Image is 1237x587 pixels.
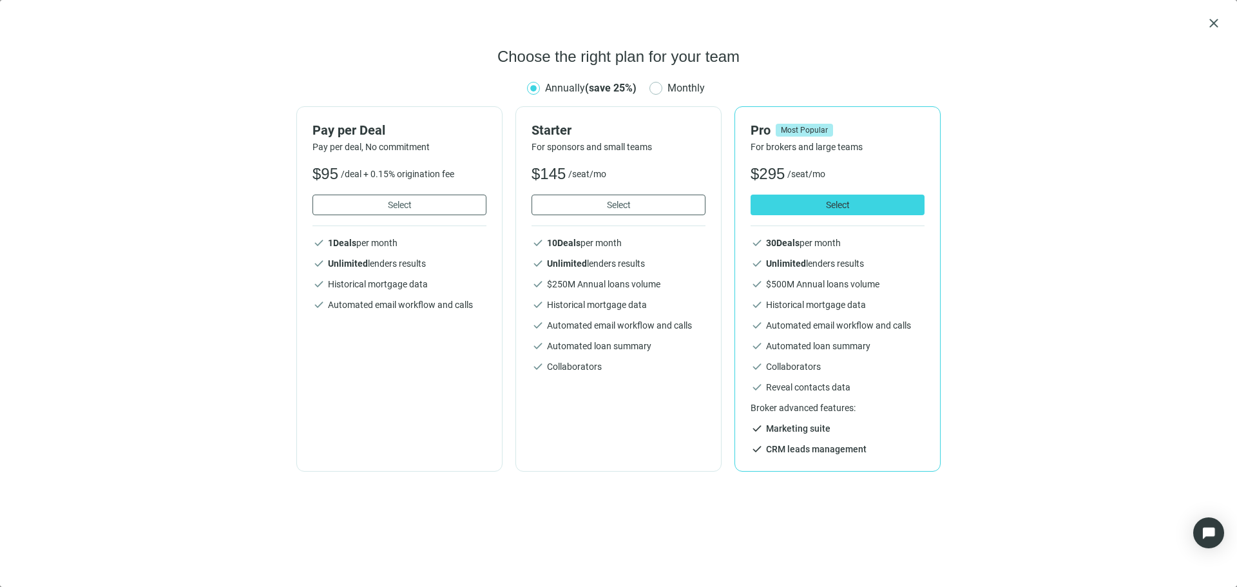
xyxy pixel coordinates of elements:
[766,258,806,269] b: Unlimited
[568,168,606,180] span: /seat/mo
[826,200,850,210] span: Select
[312,164,338,184] span: $ 95
[388,200,412,210] span: Select
[751,298,763,311] span: check
[532,164,566,184] span: $ 145
[532,195,705,215] button: Select
[532,236,544,249] span: check
[312,278,325,291] span: check
[751,422,763,435] span: check
[751,278,763,291] span: check
[341,168,454,180] span: /deal + 0.15% origination fee
[532,140,705,153] div: For sponsors and small teams
[662,80,710,96] span: Monthly
[497,46,740,67] h1: Choose the right plan for your team
[547,258,587,269] b: Unlimited
[751,164,785,184] span: $ 295
[545,82,637,94] span: Annually
[532,319,705,332] li: Automated email workflow and calls
[766,257,864,270] span: lenders results
[547,236,622,249] span: per month
[328,258,368,269] b: Unlimited
[751,360,925,373] li: Collaborators
[585,82,637,94] b: (save 25%)
[532,298,705,311] li: Historical mortgage data
[312,195,486,215] button: Select
[532,340,544,352] span: check
[751,122,771,138] h2: Pro
[751,340,763,352] span: check
[751,381,925,394] li: Reveal contacts data
[751,422,925,435] li: Marketing suite
[547,257,645,270] span: lenders results
[312,298,486,311] li: Automated email workflow and calls
[532,360,705,373] li: Collaborators
[766,236,841,249] span: per month
[1206,15,1222,31] button: close
[1193,517,1224,548] div: Open Intercom Messenger
[751,443,763,456] span: check
[751,298,925,311] li: Historical mortgage data
[547,278,660,291] span: $ 250 M Annual loans volume
[776,124,833,137] span: Most Popular
[312,278,486,291] li: Historical mortgage data
[328,238,356,248] b: 1 Deals
[312,140,486,153] div: Pay per deal, No commitment
[607,200,631,210] span: Select
[751,401,925,414] p: Broker advanced features:
[751,319,925,332] li: Automated email workflow and calls
[532,340,705,352] li: Automated loan summary
[751,236,763,249] span: check
[766,238,800,248] b: 30 Deals
[532,298,544,311] span: check
[532,257,544,270] span: check
[751,140,925,153] div: For brokers and large teams
[312,122,385,138] h2: Pay per Deal
[766,278,879,291] span: $ 500 M Annual loans volume
[532,360,544,373] span: check
[547,238,580,248] b: 10 Deals
[751,443,925,456] li: CRM leads management
[532,122,571,138] h2: Starter
[312,298,325,311] span: check
[328,257,426,270] span: lenders results
[787,168,825,180] span: /seat/mo
[532,319,544,332] span: check
[751,319,763,332] span: check
[751,381,763,394] span: check
[751,340,925,352] li: Automated loan summary
[751,360,763,373] span: check
[312,236,325,249] span: check
[312,257,325,270] span: check
[328,236,398,249] span: per month
[751,257,763,270] span: check
[751,195,925,215] button: Select
[532,278,544,291] span: check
